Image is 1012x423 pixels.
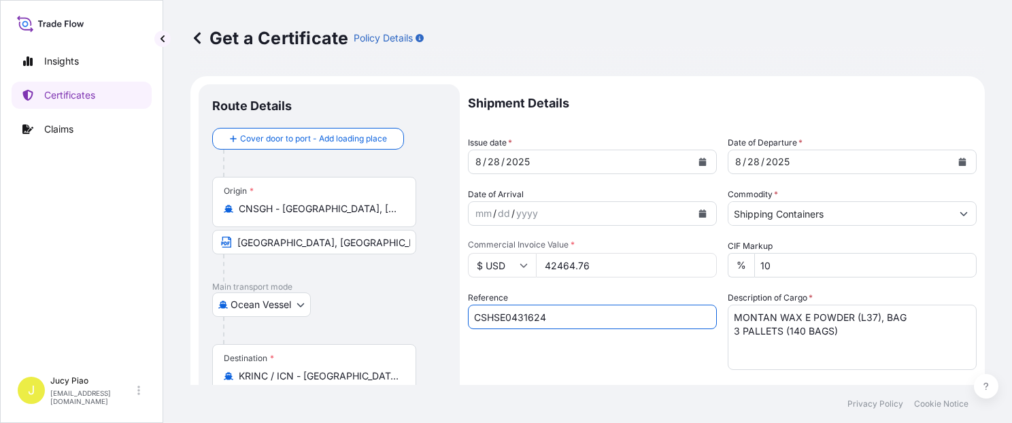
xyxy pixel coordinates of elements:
[12,48,152,75] a: Insights
[734,154,743,170] div: month,
[190,27,348,49] p: Get a Certificate
[746,154,761,170] div: day,
[692,203,713,224] button: Calendar
[12,82,152,109] a: Certificates
[224,186,254,197] div: Origin
[468,136,512,150] span: Issue date
[212,292,311,317] button: Select transport
[240,132,387,146] span: Cover door to port - Add loading place
[468,384,518,397] label: Vessel Name
[728,188,778,201] label: Commodity
[692,151,713,173] button: Calendar
[239,369,399,383] input: Destination
[12,116,152,143] a: Claims
[501,154,505,170] div: /
[951,151,973,173] button: Calendar
[212,282,446,292] p: Main transport mode
[754,253,977,277] input: Enter percentage between 0 and 24%
[468,188,524,201] span: Date of Arrival
[212,98,292,114] p: Route Details
[486,154,501,170] div: day,
[496,205,511,222] div: day,
[239,202,399,216] input: Origin
[743,154,746,170] div: /
[511,205,515,222] div: /
[354,31,413,45] p: Policy Details
[474,154,483,170] div: month,
[728,384,797,397] label: Marks & Numbers
[50,389,135,405] p: [EMAIL_ADDRESS][DOMAIN_NAME]
[951,201,976,226] button: Show suggestions
[505,154,531,170] div: year,
[483,154,486,170] div: /
[914,399,968,409] a: Cookie Notice
[761,154,764,170] div: /
[728,253,754,277] div: %
[536,253,717,277] input: Enter amount
[468,84,977,122] p: Shipment Details
[468,239,717,250] span: Commercial Invoice Value
[728,201,951,226] input: Type to search commodity
[50,375,135,386] p: Jucy Piao
[493,205,496,222] div: /
[44,54,79,68] p: Insights
[44,122,73,136] p: Claims
[728,291,813,305] label: Description of Cargo
[212,128,404,150] button: Cover door to port - Add loading place
[847,399,903,409] a: Privacy Policy
[231,298,291,311] span: Ocean Vessel
[468,291,508,305] label: Reference
[44,88,95,102] p: Certificates
[728,239,773,253] label: CIF Markup
[764,154,791,170] div: year,
[224,353,274,364] div: Destination
[28,384,35,397] span: J
[468,305,717,329] input: Enter booking reference
[728,136,803,150] span: Date of Departure
[515,205,539,222] div: year,
[212,230,416,254] input: Text to appear on certificate
[728,305,977,370] textarea: MONTAN WAX E POWDER (L37), BAG 3 PALLETS (140 BAGS)
[474,205,493,222] div: month,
